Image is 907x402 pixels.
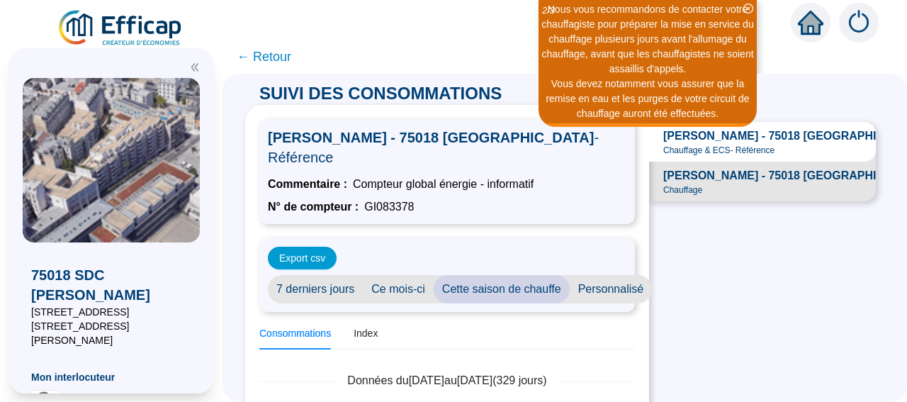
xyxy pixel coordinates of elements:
div: Nous vous recommandons de contacter votre chauffagiste pour préparer la mise en service du chauff... [541,2,755,77]
span: close-circle [743,4,753,13]
span: Chauffage [663,184,702,196]
span: [STREET_ADDRESS] [31,305,191,319]
span: Données du [DATE] au [DATE] ( 329 jours) [336,372,558,389]
span: 7 derniers jours [268,275,363,303]
button: Export csv [268,247,337,269]
div: Consommations [259,326,331,341]
span: [PERSON_NAME] - 75018 [GEOGRAPHIC_DATA] [268,128,626,167]
span: Personnalisé [570,275,653,303]
span: N° de compteur : [268,199,359,216]
div: Index [354,326,378,341]
span: Compteur global énergie - informatif [353,176,534,193]
span: ← Retour [237,47,291,67]
i: 2 / 3 [542,5,555,16]
span: Mon interlocuteur [31,370,191,384]
span: double-left [190,62,200,72]
span: Export csv [279,251,325,266]
span: Ce mois-ci [363,275,434,303]
span: [STREET_ADDRESS][PERSON_NAME] [31,319,191,347]
span: GI083378 [364,199,414,216]
span: SUIVI DES CONSOMMATIONS [245,84,516,103]
span: home [798,10,823,35]
div: Vous devez notamment vous assurer que la remise en eau et les purges de votre circuit de chauffag... [541,77,755,121]
span: Cette saison de chauffe [434,275,570,303]
span: Chauffage & ECS - Référence [663,145,774,156]
img: efficap energie logo [57,9,185,48]
img: alerts [839,3,879,43]
span: 75018 SDC [PERSON_NAME] [31,265,191,305]
span: Commentaire : [268,176,347,193]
